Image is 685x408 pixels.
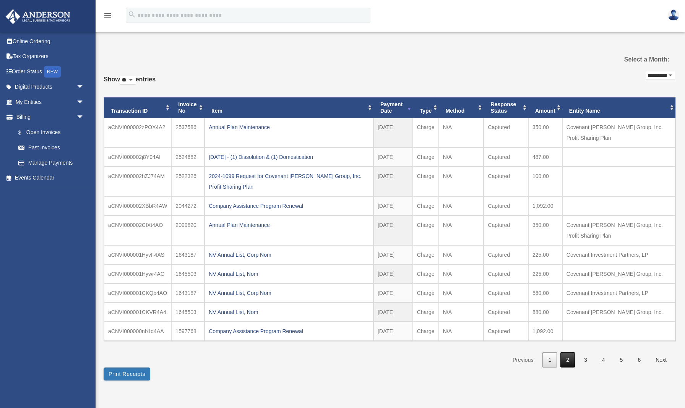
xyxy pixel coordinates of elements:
span: arrow_drop_down [76,94,92,110]
i: search [128,10,136,19]
td: N/A [439,322,484,341]
td: Captured [484,215,528,245]
div: 2024-1099 Request for Covenant [PERSON_NAME] Group, Inc. Profit Sharing Plan [209,171,369,192]
td: Captured [484,264,528,283]
div: NV Annual List, Corp Nom [209,249,369,260]
td: 2524682 [171,147,205,167]
td: aCNVI000002hZJ74AM [104,167,171,196]
a: Previous [507,352,539,368]
td: N/A [439,215,484,245]
a: 5 [614,352,629,368]
span: arrow_drop_down [76,110,92,125]
a: $Open Invoices [11,125,96,140]
td: aCNVI000002XBbR4AW [104,196,171,215]
td: aCNVI000001HyvF4AS [104,245,171,264]
div: Annual Plan Maintenance [209,122,369,133]
a: 1 [542,352,557,368]
th: Invoice No: activate to sort column ascending [171,97,205,118]
td: Covenant [PERSON_NAME] Group, Inc. Profit Sharing Plan [562,215,675,245]
a: Past Invoices [11,140,92,155]
td: N/A [439,283,484,303]
td: aCNVI000001CKQb4AO [104,283,171,303]
div: Company Assistance Program Renewal [209,201,369,211]
a: Online Ordering [5,34,96,49]
img: Anderson Advisors Platinum Portal [3,9,73,24]
a: 3 [578,352,593,368]
td: N/A [439,167,484,196]
a: My Entitiesarrow_drop_down [5,94,96,110]
td: Charge [413,322,439,341]
td: Captured [484,118,528,147]
div: NV Annual List, Nom [209,269,369,279]
td: aCNVI000002CIXt4AO [104,215,171,245]
div: NV Annual List, Corp Nom [209,288,369,298]
td: Charge [413,167,439,196]
th: Method: activate to sort column ascending [439,97,484,118]
button: Print Receipts [104,368,150,380]
th: Response Status: activate to sort column ascending [484,97,528,118]
td: Charge [413,245,439,264]
td: 1645503 [171,264,205,283]
td: 1643187 [171,245,205,264]
th: Amount: activate to sort column ascending [528,97,562,118]
td: Captured [484,196,528,215]
th: Transaction ID: activate to sort column ascending [104,97,171,118]
a: 6 [632,352,646,368]
td: Charge [413,118,439,147]
td: [DATE] [373,245,413,264]
td: N/A [439,245,484,264]
td: 880.00 [528,303,562,322]
td: 1643187 [171,283,205,303]
th: Entity Name: activate to sort column ascending [562,97,675,118]
td: [DATE] [373,118,413,147]
td: [DATE] [373,283,413,303]
td: 2099820 [171,215,205,245]
td: [DATE] [373,322,413,341]
a: Digital Productsarrow_drop_down [5,79,96,95]
td: 2044272 [171,196,205,215]
td: Charge [413,264,439,283]
i: menu [103,11,112,20]
td: Charge [413,215,439,245]
td: [DATE] [373,303,413,322]
th: Payment Date: activate to sort column ascending [373,97,413,118]
span: $ [23,128,26,138]
a: Billingarrow_drop_down [5,110,96,125]
td: 1645503 [171,303,205,322]
td: Captured [484,303,528,322]
a: Order StatusNEW [5,64,96,79]
a: 2 [560,352,575,368]
div: Annual Plan Maintenance [209,220,369,230]
td: [DATE] [373,147,413,167]
td: 1,092.00 [528,322,562,341]
td: aCNVI000002zPOX4A2 [104,118,171,147]
a: Events Calendar [5,170,96,186]
div: Company Assistance Program Renewal [209,326,369,337]
td: [DATE] [373,215,413,245]
a: Next [650,352,672,368]
td: N/A [439,147,484,167]
select: Showentries [120,76,136,85]
td: 2537586 [171,118,205,147]
td: 225.00 [528,264,562,283]
td: Covenant Investment Partners, LP [562,245,675,264]
span: arrow_drop_down [76,79,92,95]
div: NEW [44,66,61,78]
a: menu [103,13,112,20]
td: aCNVI000002j8Y94AI [104,147,171,167]
td: aCNVI000001Hywr4AC [104,264,171,283]
td: 350.00 [528,215,562,245]
td: N/A [439,264,484,283]
td: aCNVI000001CKVR4A4 [104,303,171,322]
td: 100.00 [528,167,562,196]
td: Covenant [PERSON_NAME] Group, Inc. [562,264,675,283]
td: Captured [484,147,528,167]
td: N/A [439,196,484,215]
td: 2522326 [171,167,205,196]
td: Charge [413,196,439,215]
img: User Pic [668,10,679,21]
td: N/A [439,118,484,147]
td: 487.00 [528,147,562,167]
td: Covenant [PERSON_NAME] Group, Inc. Profit Sharing Plan [562,118,675,147]
td: [DATE] [373,264,413,283]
